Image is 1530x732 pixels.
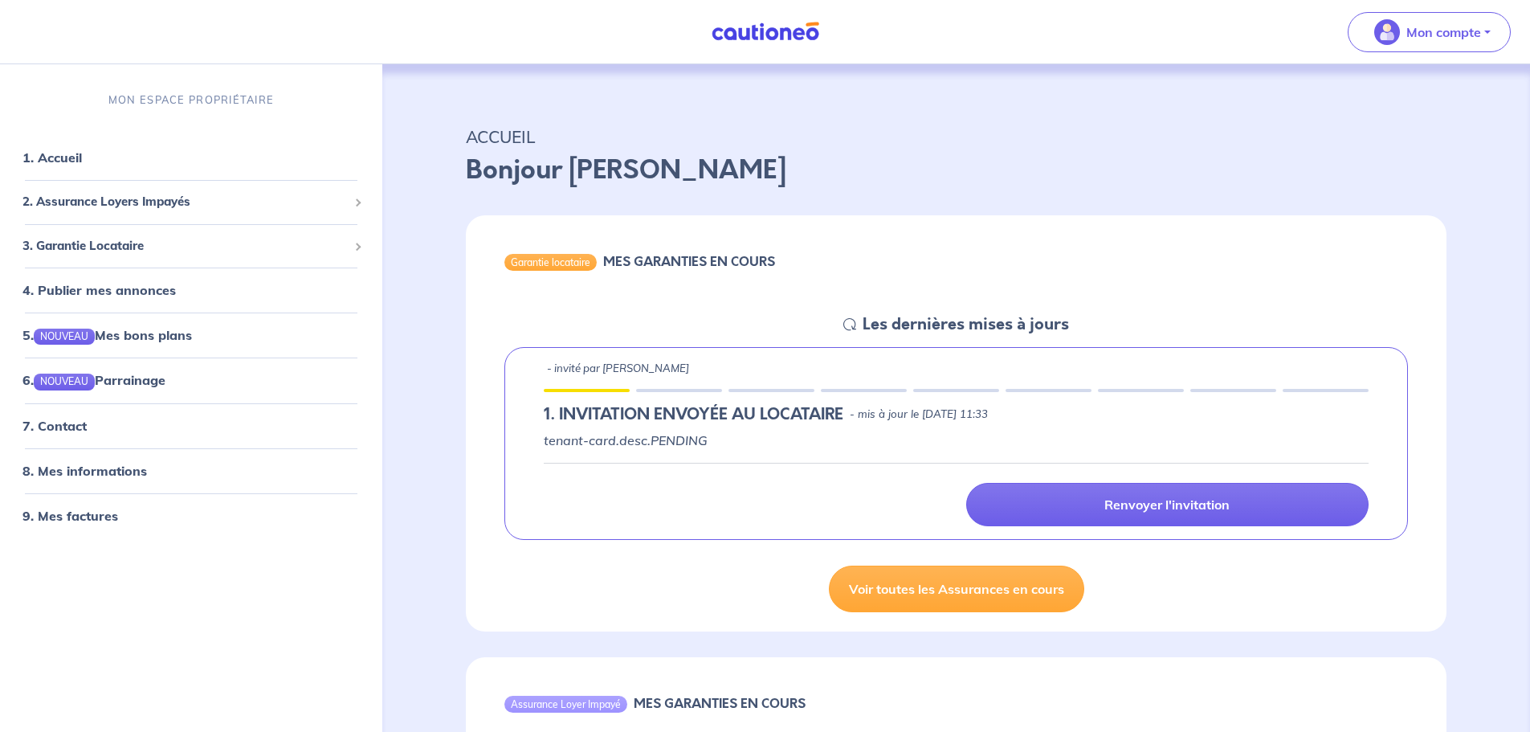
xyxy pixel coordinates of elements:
a: 8. Mes informations [22,463,147,479]
p: - mis à jour le [DATE] 11:33 [850,407,988,423]
p: MON ESPACE PROPRIÉTAIRE [108,92,274,108]
div: 6.NOUVEAUParrainage [6,364,376,396]
span: 2. Assurance Loyers Impayés [22,193,348,211]
h5: Les dernières mises à jours [863,315,1069,334]
p: tenant-card.desc.PENDING [544,431,1369,450]
a: 7. Contact [22,418,87,434]
p: Mon compte [1406,22,1481,42]
h6: MES GARANTIES EN COURS [634,696,806,711]
p: Renvoyer l'invitation [1104,497,1230,513]
div: 4. Publier mes annonces [6,274,376,306]
div: 5.NOUVEAUMes bons plans [6,319,376,351]
span: 3. Garantie Locataire [22,237,348,256]
p: ACCUEIL [466,122,1446,151]
h6: MES GARANTIES EN COURS [603,254,775,269]
div: 7. Contact [6,410,376,442]
a: 6.NOUVEAUParrainage [22,372,165,388]
div: 8. Mes informations [6,455,376,487]
p: Bonjour [PERSON_NAME] [466,151,1446,190]
h5: 1.︎ INVITATION ENVOYÉE AU LOCATAIRE [544,405,843,424]
a: Renvoyer l'invitation [966,483,1369,526]
div: 9. Mes factures [6,500,376,532]
div: 3. Garantie Locataire [6,231,376,262]
a: 1. Accueil [22,149,82,166]
img: illu_account_valid_menu.svg [1374,19,1400,45]
div: 1. Accueil [6,141,376,174]
a: 5.NOUVEAUMes bons plans [22,327,192,343]
img: Cautioneo [705,22,826,42]
a: Voir toutes les Assurances en cours [829,566,1084,612]
div: 2. Assurance Loyers Impayés [6,186,376,218]
button: illu_account_valid_menu.svgMon compte [1348,12,1511,52]
a: 9. Mes factures [22,508,118,524]
a: 4. Publier mes annonces [22,282,176,298]
div: Assurance Loyer Impayé [504,696,627,712]
div: Garantie locataire [504,254,597,270]
p: - invité par [PERSON_NAME] [547,361,689,377]
div: state: PENDING, Context: IN-LANDLORD [544,405,1369,424]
